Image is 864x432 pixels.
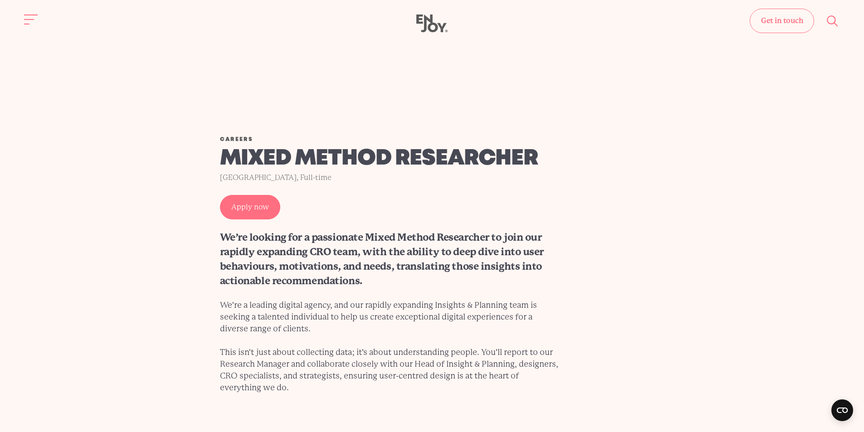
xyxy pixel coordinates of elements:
[831,399,853,421] button: Open CMP widget
[220,195,280,219] a: Apply now
[22,10,41,29] button: Site navigation
[220,299,560,405] p: We're a leading digital agency, and our rapidly expanding Insights & Planning team is seeking a t...
[823,11,842,30] button: Site search
[220,171,560,184] div: [GEOGRAPHIC_DATA], Full-time
[220,230,560,288] h2: We’re looking for a passionate Mixed Method Researcher to join our rapidly expanding CRO team, wi...
[220,146,560,171] h1: Mixed Method Researcher
[750,9,814,33] a: Get in touch
[220,137,254,142] a: Careers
